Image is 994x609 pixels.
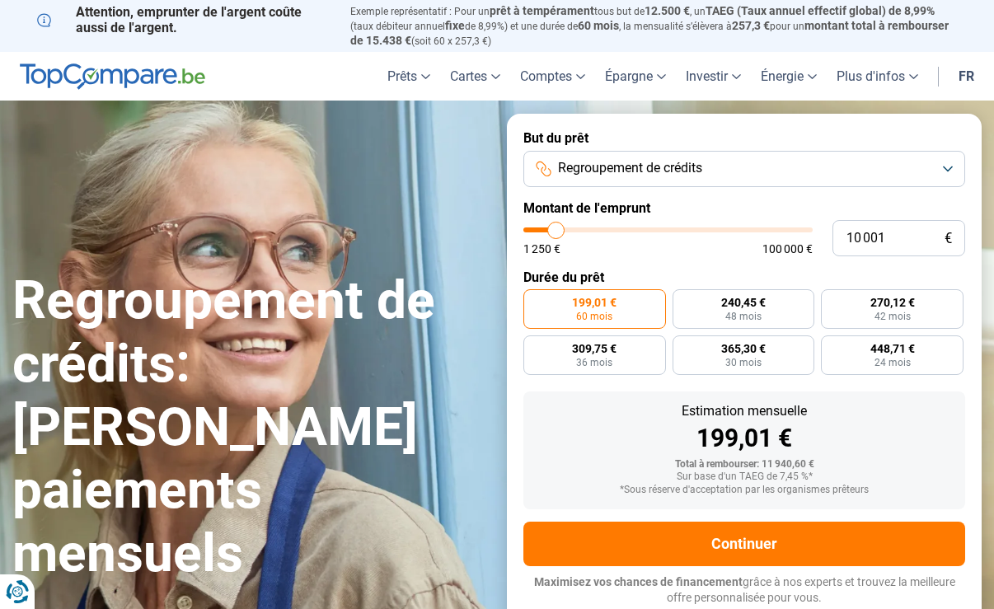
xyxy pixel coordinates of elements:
p: Exemple représentatif : Pour un tous but de , un (taux débiteur annuel de 8,99%) et une durée de ... [350,4,957,48]
span: 24 mois [874,358,911,368]
button: Regroupement de crédits [523,151,965,187]
span: 48 mois [725,312,762,321]
span: 448,71 € [870,343,915,354]
div: Estimation mensuelle [537,405,952,418]
a: Investir [676,52,751,101]
span: 257,3 € [732,19,770,32]
p: Attention, emprunter de l'argent coûte aussi de l'argent. [37,4,331,35]
span: 199,01 € [572,297,617,308]
a: Prêts [377,52,440,101]
span: fixe [445,19,465,32]
span: 12.500 € [645,4,690,17]
img: TopCompare [20,63,205,90]
label: Durée du prêt [523,269,965,285]
span: Maximisez vos chances de financement [534,575,743,588]
p: grâce à nos experts et trouvez la meilleure offre personnalisée pour vous. [523,574,965,607]
span: € [945,232,952,246]
span: 309,75 € [572,343,617,354]
span: 100 000 € [762,243,813,255]
div: Total à rembourser: 11 940,60 € [537,459,952,471]
a: Cartes [440,52,510,101]
div: *Sous réserve d'acceptation par les organismes prêteurs [537,485,952,496]
span: Regroupement de crédits [558,159,702,177]
a: Épargne [595,52,676,101]
a: Énergie [751,52,827,101]
span: TAEG (Taux annuel effectif global) de 8,99% [706,4,935,17]
span: 1 250 € [523,243,560,255]
label: Montant de l'emprunt [523,200,965,216]
div: Sur base d'un TAEG de 7,45 %* [537,471,952,483]
span: montant total à rembourser de 15.438 € [350,19,949,47]
div: 199,01 € [537,426,952,451]
a: Plus d'infos [827,52,928,101]
span: 60 mois [578,19,619,32]
span: 60 mois [576,312,612,321]
span: 365,30 € [721,343,766,354]
a: Comptes [510,52,595,101]
span: 36 mois [576,358,612,368]
span: 30 mois [725,358,762,368]
span: prêt à tempérament [490,4,594,17]
span: 42 mois [874,312,911,321]
h1: Regroupement de crédits: [PERSON_NAME] paiements mensuels [12,269,487,586]
button: Continuer [523,522,965,566]
span: 270,12 € [870,297,915,308]
label: But du prêt [523,130,965,146]
span: 240,45 € [721,297,766,308]
a: fr [949,52,984,101]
